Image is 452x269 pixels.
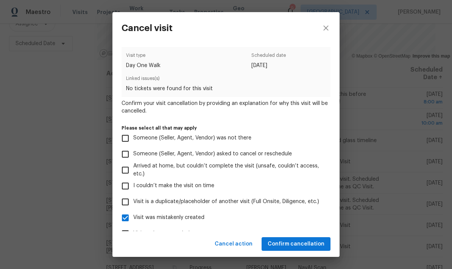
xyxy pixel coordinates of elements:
[133,198,319,206] span: Visit is a duplicate/placeholder of another visit (Full Onsite, Diligence, etc.)
[251,52,286,62] span: Scheduled date
[133,162,324,178] span: Arrived at home, but couldn’t complete the visit (unsafe, couldn’t access, etc.)
[133,230,190,238] span: Visit no longer needed
[122,126,330,130] label: Please select all that may apply
[133,150,292,158] span: Someone (Seller, Agent, Vendor) asked to cancel or reschedule
[215,239,252,249] span: Cancel action
[122,23,173,33] h3: Cancel visit
[133,182,214,190] span: I couldn’t make the visit on time
[312,12,340,44] button: close
[262,237,330,251] button: Confirm cancellation
[126,75,326,85] span: Linked issues(s)
[212,237,256,251] button: Cancel action
[133,134,251,142] span: Someone (Seller, Agent, Vendor) was not there
[126,62,161,69] span: Day One Walk
[268,239,324,249] span: Confirm cancellation
[126,85,326,92] span: No tickets were found for this visit
[133,214,204,222] span: Visit was mistakenly created
[126,52,161,62] span: Visit type
[122,100,330,115] span: Confirm your visit cancellation by providing an explanation for why this visit will be cancelled.
[251,62,286,69] span: [DATE]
